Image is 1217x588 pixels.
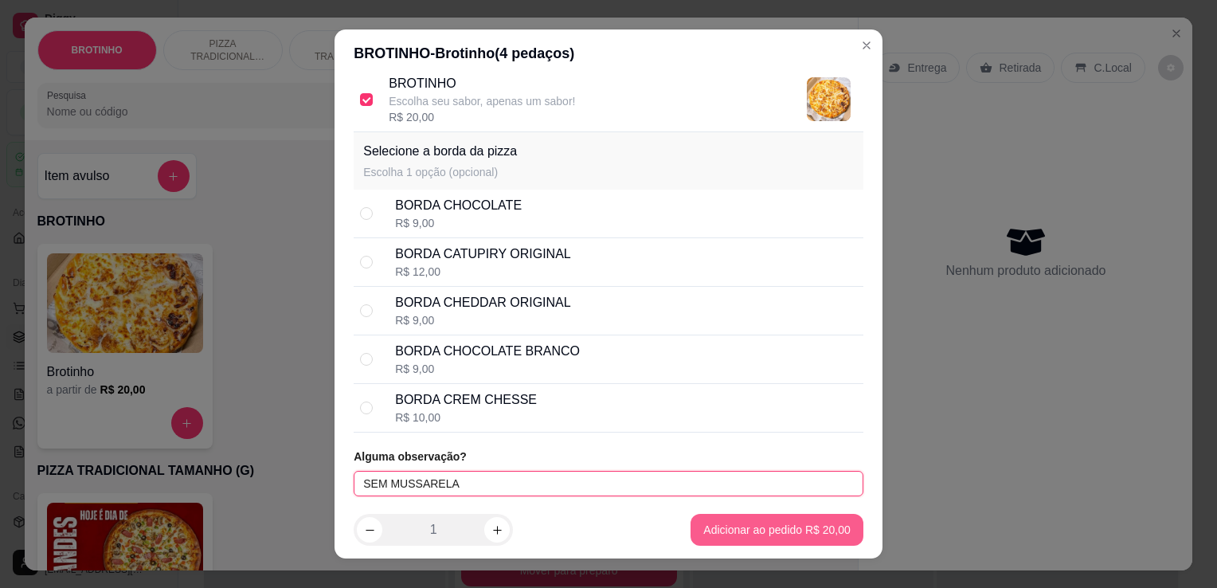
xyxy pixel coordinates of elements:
p: BROTINHO [389,74,575,93]
div: BORDA CATUPIRY ORIGINAL [395,245,571,264]
div: BORDA CHEDDAR ORIGINAL [395,293,570,312]
div: R$ 20,00 [389,109,575,125]
div: R$ 10,00 [395,410,537,425]
div: R$ 9,00 [395,312,570,328]
div: R$ 9,00 [395,215,522,231]
div: R$ 12,00 [395,264,571,280]
button: Adicionar ao pedido R$ 20,00 [691,514,863,546]
p: 1 [430,520,437,539]
p: Escolha 1 opção (opcional) [363,164,517,180]
p: Selecione a borda da pizza [363,142,517,161]
article: Alguma observação? [354,449,863,465]
input: Ex.: Não quero cebola, sem tomate... [354,471,863,496]
div: R$ 9,00 [395,361,580,377]
div: BORDA CHOCOLATE BRANCO [395,342,580,361]
p: Escolha seu sabor, apenas um sabor! [389,93,575,109]
div: BROTINHO - Brotinho ( 4 pedaços) [354,42,863,65]
button: Close [854,33,879,58]
div: BORDA CHOCOLATE [395,196,522,215]
div: BORDA CREM CHESSE [395,390,537,410]
img: product-image [807,77,851,121]
button: increase-product-quantity [484,517,510,543]
button: decrease-product-quantity [357,517,382,543]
